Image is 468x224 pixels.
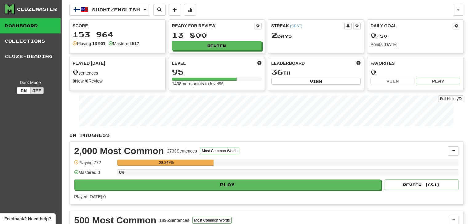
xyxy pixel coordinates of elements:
button: View [370,78,414,84]
div: Favorites [370,60,460,66]
button: On [17,87,30,94]
p: In Progress [69,132,463,138]
span: Leaderboard [271,60,305,66]
a: Full History [438,95,463,102]
div: Dark Mode [5,79,56,86]
div: Points [DATE] [370,41,460,48]
span: 36 [271,68,283,76]
button: Off [30,87,44,94]
span: Played [DATE]: 0 [74,194,106,199]
strong: 0 [73,79,75,83]
div: Clozemaster [17,6,57,12]
div: Mastered: [109,41,139,47]
span: Level [172,60,186,66]
div: 95 [172,68,262,76]
span: 2 [271,31,277,39]
button: Review [172,41,262,50]
div: 153 964 [73,31,162,38]
button: Search sentences [153,4,166,16]
span: Score more points to level up [257,60,262,66]
strong: 0 [86,79,89,83]
a: (CEST) [290,24,302,28]
div: 28.247% [119,160,214,166]
button: Most Common Words [192,217,232,224]
span: 0 [370,31,376,39]
button: Play [74,180,381,190]
div: sentences [73,68,162,76]
div: Score [73,23,162,29]
span: Open feedback widget [4,216,51,222]
div: 1438 more points to level 96 [172,81,262,87]
span: Suomi / English [92,7,140,12]
div: 2,000 Most Common [74,146,164,156]
span: / 50 [370,33,387,39]
button: Most Common Words [200,148,239,154]
div: New / Review [73,78,162,84]
span: This week in points, UTC [356,60,361,66]
div: Streak [271,23,345,29]
span: Played [DATE] [73,60,105,66]
div: th [271,68,361,76]
button: Add sentence to collection [169,4,181,16]
strong: 13 901 [92,41,106,46]
button: Review (681) [385,180,458,190]
div: 13 800 [172,31,262,39]
strong: 517 [132,41,139,46]
div: 2733 Sentences [167,148,197,154]
div: Daily Goal [370,23,453,29]
button: More stats [184,4,196,16]
div: 0 [370,68,460,76]
div: Day s [271,31,361,39]
div: Playing: 772 [74,160,114,170]
button: Play [416,78,460,84]
button: Suomi/English [69,4,150,16]
span: 0 [73,68,78,76]
div: Playing: [73,41,106,47]
button: View [271,78,361,85]
div: Ready for Review [172,23,254,29]
div: 1896 Sentences [159,217,189,223]
div: Mastered: 0 [74,169,114,180]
